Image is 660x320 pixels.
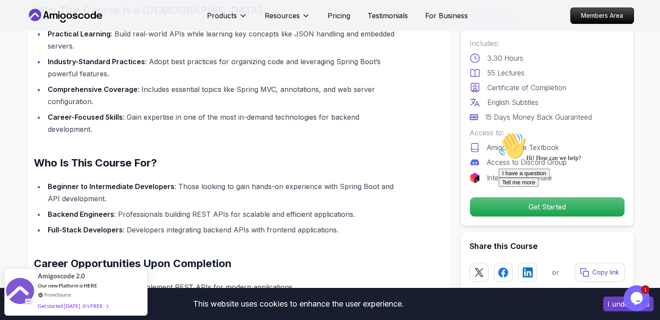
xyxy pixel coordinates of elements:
[38,301,108,311] div: Get started [DATE]. It's FREE
[45,83,403,108] li: : Includes essential topics like Spring MVC, annotations, and web server configuration.
[3,3,160,58] div: 👋Hi! How can we help?I have a questionTell me more
[48,210,114,219] strong: Backend Engineers
[570,7,634,24] a: Members Area
[470,197,624,216] p: Get Started
[487,173,552,183] p: IntelliJ IDEA Ultimate
[487,157,567,167] p: Access to Discord Group
[3,40,55,49] button: I have a question
[265,10,300,21] p: Resources
[487,142,559,153] p: AmigosCode Textbook
[34,156,403,170] h2: Who Is This Course For?
[603,297,653,311] button: Accept cookies
[571,8,634,23] p: Members Area
[495,129,651,281] iframe: chat widget
[207,10,237,21] p: Products
[470,127,625,138] p: Access to:
[34,257,403,271] h2: Career Opportunities Upon Completion
[3,49,43,58] button: Tell me more
[485,112,592,122] p: 15 Days Money Back Guaranteed
[265,10,310,28] button: Resources
[487,68,525,78] p: 55 Lectures
[48,29,111,38] strong: Practical Learning
[470,173,480,183] img: jetbrains logo
[38,271,85,281] span: Amigoscode 2.0
[45,28,403,52] li: : Build real-world APIs while learning key concepts like JSON handling and embedded servers.
[328,10,350,21] a: Pricing
[48,225,123,234] strong: Full-Stack Developers
[470,240,625,252] h2: Share this Course
[45,56,403,80] li: : Adopt best practices for organizing code and leveraging Spring Boot’s powerful features.
[3,3,31,31] img: :wave:
[45,180,403,205] li: : Those looking to gain hands-on experience with Spring Boot and API development.
[48,182,174,191] strong: Beginner to Intermediate Developers
[38,282,97,289] span: Our new Platform is HERE
[48,85,138,94] strong: Comprehensive Coverage
[487,97,539,108] p: English Subtitles
[7,294,590,313] div: This website uses cookies to enhance the user experience.
[45,281,403,293] li: : Design and implement REST APIs for modern applications.
[368,10,408,21] a: Testimonials
[3,26,86,33] span: Hi! How can we help?
[470,38,625,49] p: Includes:
[207,10,247,28] button: Products
[45,224,403,236] li: : Developers integrating backend APIs with frontend applications.
[425,10,468,21] a: For Business
[48,57,145,66] strong: Industry-Standard Practices
[487,82,566,93] p: Certificate of Completion
[45,208,403,220] li: : Professionals building REST APIs for scalable and efficient applications.
[44,291,71,298] a: ProveSource
[470,197,625,217] button: Get Started
[624,285,651,311] iframe: chat widget
[45,111,403,135] li: : Gain expertise in one of the most in-demand technologies for backend development.
[48,113,123,121] strong: Career-Focused Skills
[6,278,34,306] img: provesource social proof notification image
[487,53,523,63] p: 3.30 Hours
